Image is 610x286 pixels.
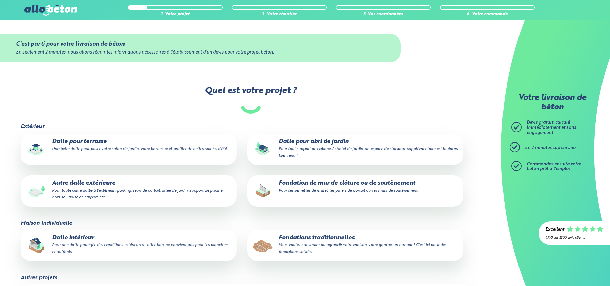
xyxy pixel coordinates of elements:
p: Dalle pour abri de jardin [252,138,459,159]
small: Pour toute autre dalle à l'extérieur : parking, seuil de portail, allée de jardin, support de pis... [52,189,222,199]
label: Quel est votre projet ? [20,86,481,114]
span: Devis gratuit, calculé immédiatement et sans engagement [527,120,576,135]
p: Dalle intérieur [26,235,232,255]
legend: Autres projets [21,275,57,281]
div: C'est parti pour votre livraison de béton [16,41,385,47]
div: 4.7/5 sur 2300 avis clients [545,236,603,240]
img: final_use.values.closing_wall_fundation [252,180,274,202]
div: En seulement 2 minutes, nous allons réunir les informations nécessaires à l’établissement d’un de... [16,50,385,55]
div: 1. Votre projet [128,12,223,17]
div: 2. Votre chantier [232,12,327,17]
p: Fondations traditionnelles [252,235,459,255]
img: final_use.values.outside_slab [26,180,47,202]
img: final_use.values.traditional_fundations [252,235,274,256]
img: allobéton [24,5,77,16]
div: 3. Vos coordonnées [336,12,431,17]
div: Excellent [545,227,564,232]
p: Autre dalle extérieure [26,180,232,201]
iframe: Help widget launcher [549,259,603,279]
span: Commandez ensuite votre béton prêt à l'emploi [527,162,581,171]
p: Fondation de mur de clôture ou de soutènement [252,180,459,194]
div: 4. Votre commande [440,12,535,17]
img: final_use.values.inside_slab [26,235,47,256]
legend: Maison individuelle [21,220,72,226]
small: Pour tout support de cabane / chalet de jardin, un espace de stockage supplémentaire est toujours... [279,147,458,158]
img: final_use.values.garden_shed [252,138,274,160]
small: Pour une dalle protégée des conditions extérieures - attention, ne convient pas pour les plancher... [52,243,228,254]
span: En 2 minutes top chrono [525,146,576,150]
small: Une belle dalle pour poser votre salon de jardin, votre barbecue et profiter de belles soirées d'... [52,147,227,151]
p: Dalle pour terrasse [26,138,232,152]
legend: Extérieur [21,124,44,130]
img: final_use.values.terrace [26,138,47,160]
p: Votre livraison de béton [513,93,591,112]
small: Vous voulez construire ou agrandir votre maison, votre garage, un hangar ? C'est ici pour des fon... [279,243,446,254]
small: Pour les semelles de muret, les piliers de portail ou les murs de soutènement. [279,189,418,193]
